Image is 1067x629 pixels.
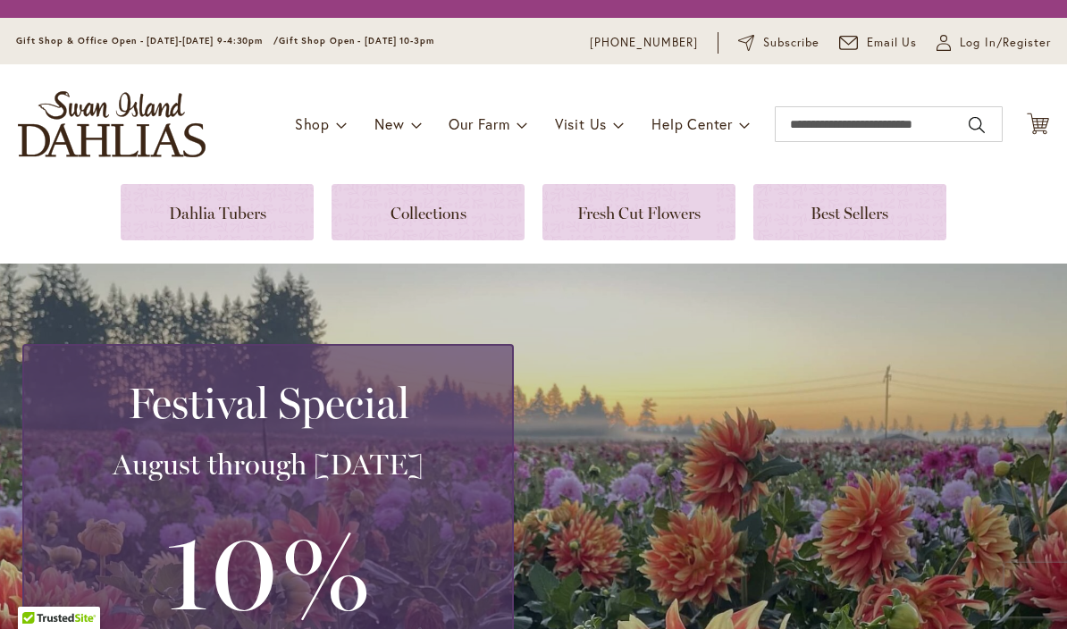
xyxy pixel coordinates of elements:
[46,447,491,482] h3: August through [DATE]
[867,34,918,52] span: Email Us
[295,114,330,133] span: Shop
[16,35,279,46] span: Gift Shop & Office Open - [DATE]-[DATE] 9-4:30pm /
[937,34,1051,52] a: Log In/Register
[46,378,491,428] h2: Festival Special
[738,34,819,52] a: Subscribe
[839,34,918,52] a: Email Us
[763,34,819,52] span: Subscribe
[651,114,733,133] span: Help Center
[374,114,404,133] span: New
[969,111,985,139] button: Search
[590,34,698,52] a: [PHONE_NUMBER]
[555,114,607,133] span: Visit Us
[18,91,206,157] a: store logo
[960,34,1051,52] span: Log In/Register
[279,35,434,46] span: Gift Shop Open - [DATE] 10-3pm
[449,114,509,133] span: Our Farm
